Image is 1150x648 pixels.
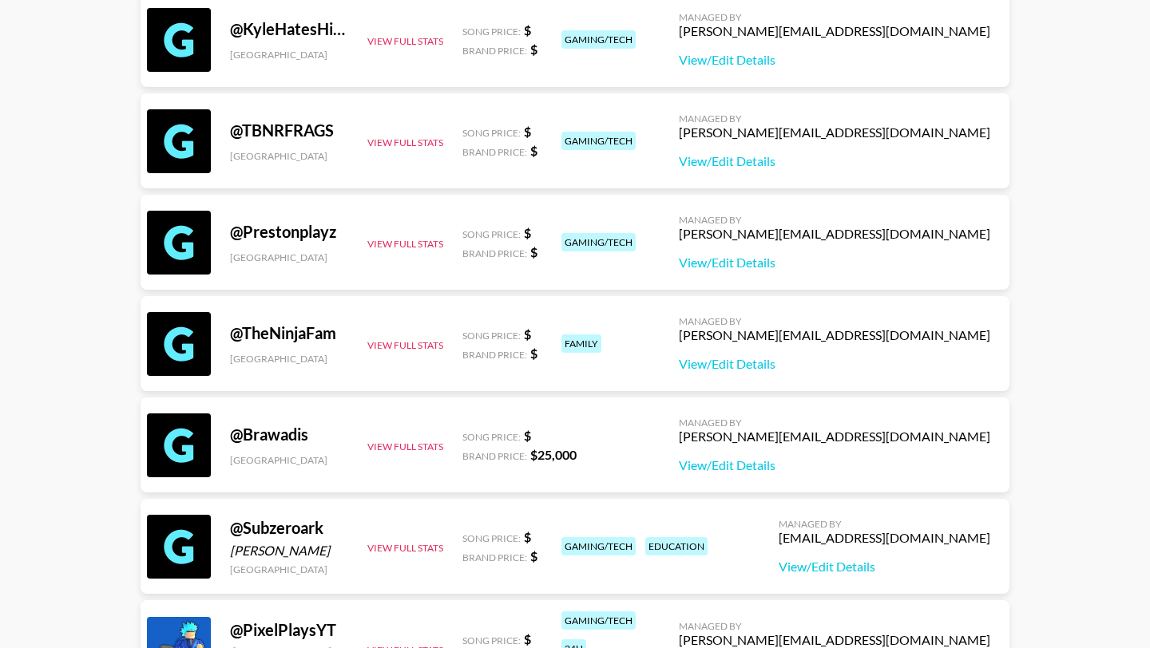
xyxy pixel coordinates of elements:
button: View Full Stats [367,238,443,250]
strong: $ [524,529,531,544]
div: Managed By [679,417,990,429]
div: Managed By [679,620,990,632]
a: View/Edit Details [779,559,990,575]
div: @ Prestonplayz [230,222,348,242]
div: @ TheNinjaFam [230,323,348,343]
span: Song Price: [462,634,521,646]
button: View Full Stats [367,136,443,148]
strong: $ 25,000 [530,447,577,462]
span: Brand Price: [462,551,527,563]
strong: $ [530,143,537,158]
div: [GEOGRAPHIC_DATA] [230,454,348,466]
a: View/Edit Details [679,356,990,372]
div: @ TBNRFRAGS [230,121,348,140]
div: [PERSON_NAME][EMAIL_ADDRESS][DOMAIN_NAME] [679,124,990,140]
strong: $ [530,346,537,361]
div: [GEOGRAPHIC_DATA] [230,563,348,575]
div: [GEOGRAPHIC_DATA] [230,353,348,365]
span: Song Price: [462,26,521,38]
div: [PERSON_NAME][EMAIL_ADDRESS][DOMAIN_NAME] [679,23,990,39]
div: [PERSON_NAME] [230,543,348,559]
span: Song Price: [462,431,521,443]
a: View/Edit Details [679,153,990,169]
div: gaming/tech [561,611,636,630]
button: View Full Stats [367,339,443,351]
strong: $ [524,428,531,443]
strong: $ [524,124,531,139]
strong: $ [524,326,531,342]
span: Brand Price: [462,450,527,462]
div: [GEOGRAPHIC_DATA] [230,251,348,263]
div: Managed By [679,315,990,327]
span: Song Price: [462,330,521,342]
button: View Full Stats [367,35,443,47]
button: View Full Stats [367,542,443,554]
span: Song Price: [462,127,521,139]
strong: $ [524,22,531,38]
div: @ KyleHatesHiking [230,19,348,39]
div: @ PixelPlaysYT [230,620,348,640]
div: [PERSON_NAME][EMAIL_ADDRESS][DOMAIN_NAME] [679,429,990,445]
strong: $ [524,631,531,646]
div: [PERSON_NAME][EMAIL_ADDRESS][DOMAIN_NAME] [679,632,990,648]
div: [EMAIL_ADDRESS][DOMAIN_NAME] [779,530,990,546]
a: View/Edit Details [679,52,990,68]
strong: $ [530,41,537,57]
a: View/Edit Details [679,457,990,473]
div: gaming/tech [561,30,636,49]
span: Brand Price: [462,247,527,259]
div: [PERSON_NAME][EMAIL_ADDRESS][DOMAIN_NAME] [679,327,990,343]
span: Brand Price: [462,146,527,158]
strong: $ [524,225,531,240]
div: gaming/tech [561,537,636,555]
span: Brand Price: [462,45,527,57]
div: education [645,537,708,555]
div: [GEOGRAPHIC_DATA] [230,150,348,162]
span: Brand Price: [462,349,527,361]
button: View Full Stats [367,441,443,452]
div: @ Subzeroark [230,518,348,538]
div: gaming/tech [561,132,636,150]
div: Managed By [679,113,990,124]
div: Managed By [679,214,990,226]
div: Managed By [779,518,990,530]
div: @ Brawadis [230,425,348,445]
strong: $ [530,548,537,563]
div: [GEOGRAPHIC_DATA] [230,49,348,61]
div: Managed By [679,11,990,23]
div: [PERSON_NAME][EMAIL_ADDRESS][DOMAIN_NAME] [679,226,990,242]
strong: $ [530,244,537,259]
span: Song Price: [462,532,521,544]
span: Song Price: [462,228,521,240]
div: family [561,334,601,353]
a: View/Edit Details [679,255,990,271]
div: gaming/tech [561,233,636,251]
